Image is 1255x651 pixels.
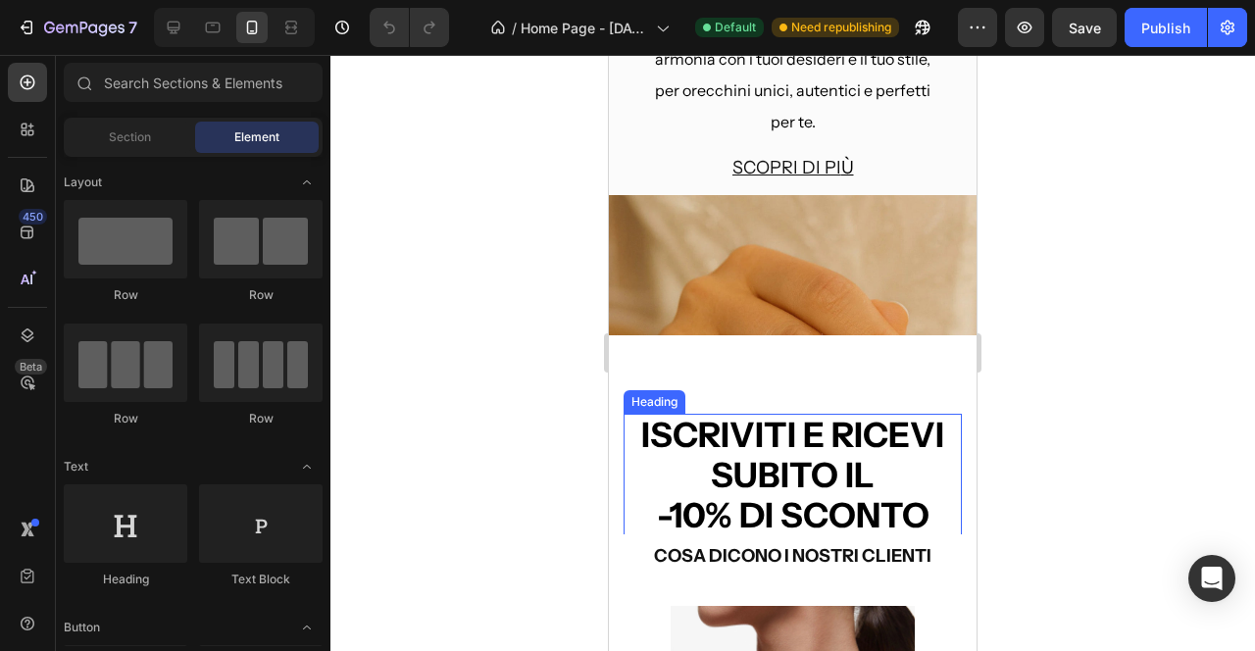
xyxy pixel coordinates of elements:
[791,19,891,36] span: Need republishing
[521,18,648,38] span: Home Page - [DATE] 15:41:35
[1069,20,1101,36] span: Save
[64,63,323,102] input: Search Sections & Elements
[1052,8,1117,47] button: Save
[1141,18,1190,38] div: Publish
[291,612,323,643] span: Toggle open
[609,55,977,651] iframe: Design area
[109,128,151,146] span: Section
[291,167,323,198] span: Toggle open
[199,286,323,304] div: Row
[64,174,102,191] span: Layout
[128,16,137,39] p: 7
[370,8,449,47] div: Undo/Redo
[64,571,187,588] div: Heading
[64,286,187,304] div: Row
[1188,555,1235,602] div: Open Intercom Messenger
[715,19,756,36] span: Default
[64,619,100,636] span: Button
[512,18,517,38] span: /
[64,410,187,427] div: Row
[199,410,323,427] div: Row
[64,458,88,476] span: Text
[19,209,47,225] div: 450
[8,8,146,47] button: 7
[234,128,279,146] span: Element
[1125,8,1207,47] button: Publish
[199,571,323,588] div: Text Block
[291,451,323,482] span: Toggle open
[15,359,47,375] div: Beta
